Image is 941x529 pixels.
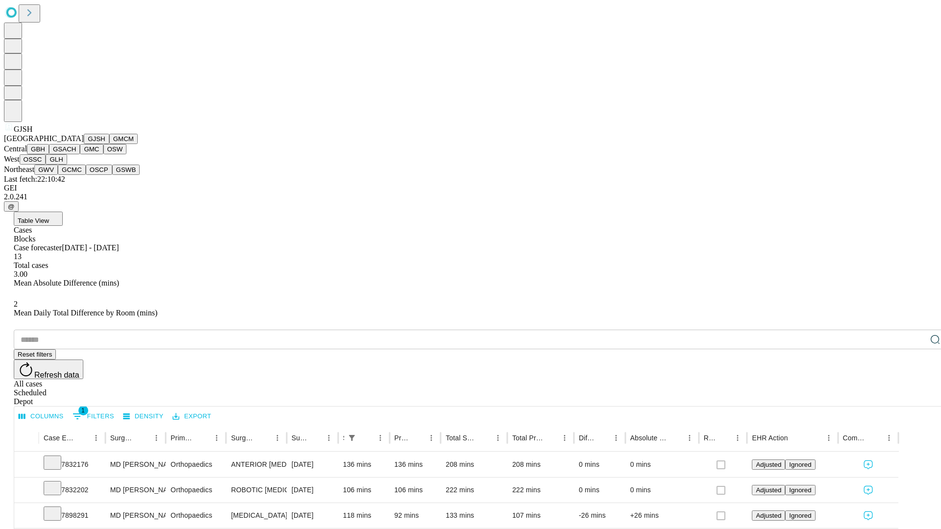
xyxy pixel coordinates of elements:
[171,503,221,528] div: Orthopaedics
[86,165,112,175] button: OSCP
[308,431,322,445] button: Sort
[112,165,140,175] button: GSWB
[446,503,502,528] div: 133 mins
[34,165,58,175] button: GWV
[756,512,781,519] span: Adjusted
[231,434,255,442] div: Surgery Name
[579,452,620,477] div: 0 mins
[343,434,344,442] div: Scheduled In Room Duration
[630,478,694,503] div: 0 mins
[579,478,620,503] div: 0 mins
[18,351,52,358] span: Reset filters
[14,279,119,287] span: Mean Absolute Difference (mins)
[44,478,100,503] div: 7832202
[752,434,788,442] div: EHR Action
[19,507,34,525] button: Expand
[14,212,63,226] button: Table View
[558,431,571,445] button: Menu
[292,503,333,528] div: [DATE]
[271,431,284,445] button: Menu
[14,349,56,360] button: Reset filters
[343,478,385,503] div: 106 mins
[75,431,89,445] button: Sort
[360,431,373,445] button: Sort
[345,431,359,445] div: 1 active filter
[70,409,117,424] button: Show filters
[630,503,694,528] div: +26 mins
[789,461,811,468] span: Ignored
[109,134,138,144] button: GMCM
[19,482,34,499] button: Expand
[373,431,387,445] button: Menu
[44,452,100,477] div: 7832176
[704,434,717,442] div: Resolved in EHR
[579,434,594,442] div: Difference
[868,431,882,445] button: Sort
[78,406,88,415] span: 1
[171,434,195,442] div: Primary Service
[395,503,436,528] div: 92 mins
[44,503,100,528] div: 7898291
[512,452,569,477] div: 208 mins
[121,409,166,424] button: Density
[343,452,385,477] div: 136 mins
[395,452,436,477] div: 136 mins
[731,431,744,445] button: Menu
[822,431,836,445] button: Menu
[752,510,785,521] button: Adjusted
[19,457,34,474] button: Expand
[196,431,210,445] button: Sort
[8,203,15,210] span: @
[4,201,19,212] button: @
[4,192,937,201] div: 2.0.241
[785,459,815,470] button: Ignored
[630,434,668,442] div: Absolute Difference
[512,434,543,442] div: Total Predicted Duration
[683,431,696,445] button: Menu
[544,431,558,445] button: Sort
[89,431,103,445] button: Menu
[345,431,359,445] button: Show filters
[395,434,410,442] div: Predicted In Room Duration
[4,165,34,173] span: Northeast
[411,431,424,445] button: Sort
[231,503,281,528] div: [MEDICAL_DATA] MEDIAL AND LATERAL MENISCECTOMY
[512,478,569,503] div: 222 mins
[110,452,161,477] div: MD [PERSON_NAME] [PERSON_NAME] Md
[756,461,781,468] span: Adjusted
[14,243,62,252] span: Case forecaster
[4,155,20,163] span: West
[752,459,785,470] button: Adjusted
[110,503,161,528] div: MD [PERSON_NAME] [PERSON_NAME]
[14,270,27,278] span: 3.00
[171,452,221,477] div: Orthopaedics
[789,512,811,519] span: Ignored
[446,434,476,442] div: Total Scheduled Duration
[882,431,896,445] button: Menu
[785,485,815,495] button: Ignored
[34,371,79,379] span: Refresh data
[446,452,502,477] div: 208 mins
[14,300,18,308] span: 2
[14,360,83,379] button: Refresh data
[669,431,683,445] button: Sort
[789,431,803,445] button: Sort
[170,409,214,424] button: Export
[756,486,781,494] span: Adjusted
[231,478,281,503] div: ROBOTIC [MEDICAL_DATA] KNEE TOTAL
[20,154,46,165] button: OSSC
[136,431,149,445] button: Sort
[785,510,815,521] button: Ignored
[210,431,223,445] button: Menu
[4,175,65,183] span: Last fetch: 22:10:42
[16,409,66,424] button: Select columns
[424,431,438,445] button: Menu
[46,154,67,165] button: GLH
[257,431,271,445] button: Sort
[789,486,811,494] span: Ignored
[843,434,867,442] div: Comments
[58,165,86,175] button: GCMC
[44,434,74,442] div: Case Epic Id
[80,144,103,154] button: GMC
[512,503,569,528] div: 107 mins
